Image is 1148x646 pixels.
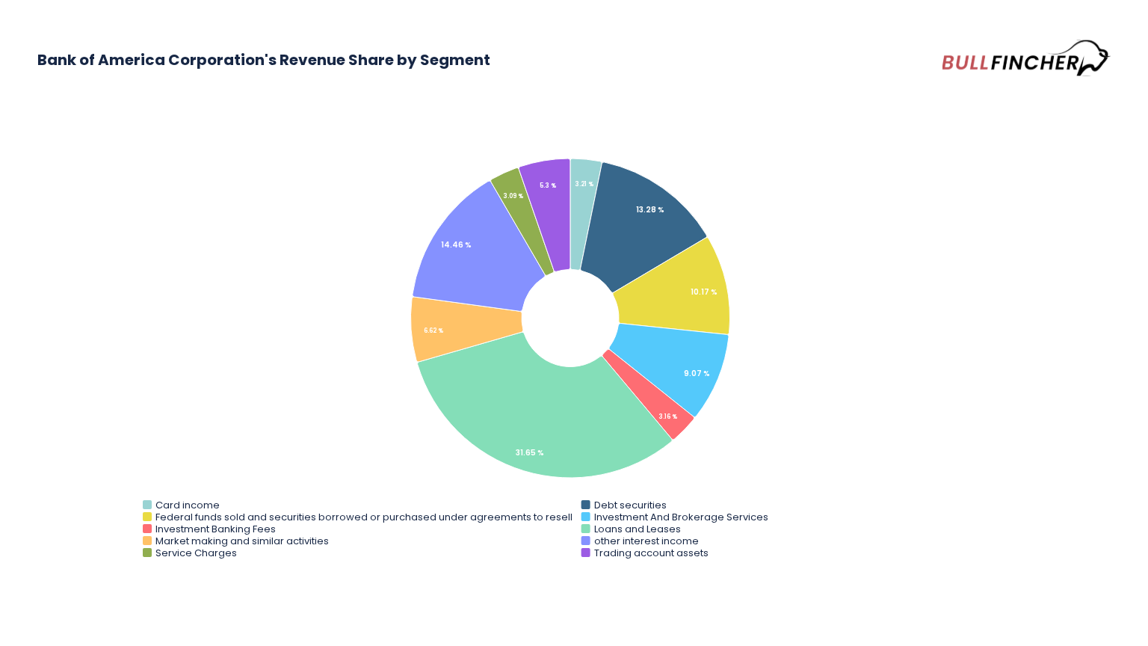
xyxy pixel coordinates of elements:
[636,204,664,215] tspan: 13.28 %
[516,447,544,458] tspan: 31.65 %
[594,498,667,512] text: Debt securities
[540,182,556,190] tspan: 5.3 %
[155,522,276,536] text: Investment Banking Fees
[575,180,593,188] tspan: 3.21 %
[658,413,677,421] tspan: 3.16 %
[37,121,1111,570] svg: Bank of America Corporation's Revenue Share by Segment
[155,510,573,524] text: Federal funds sold and securities borrowed or purchased under agreements to resell
[684,368,710,379] tspan: 9.07 %
[503,192,523,200] tspan: 3.09 %
[594,522,681,536] text: Loans and Leases
[594,534,699,548] text: other interest income
[424,327,443,335] tspan: 6.62 %
[155,546,237,560] text: Service Charges
[594,510,768,524] text: Investment And Brokerage Services
[441,239,472,250] tspan: 14.46 %
[155,498,220,512] text: Card income
[691,286,717,298] tspan: 10.17 %
[594,546,709,560] text: Trading account assets
[155,534,329,548] text: Market making and similar activities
